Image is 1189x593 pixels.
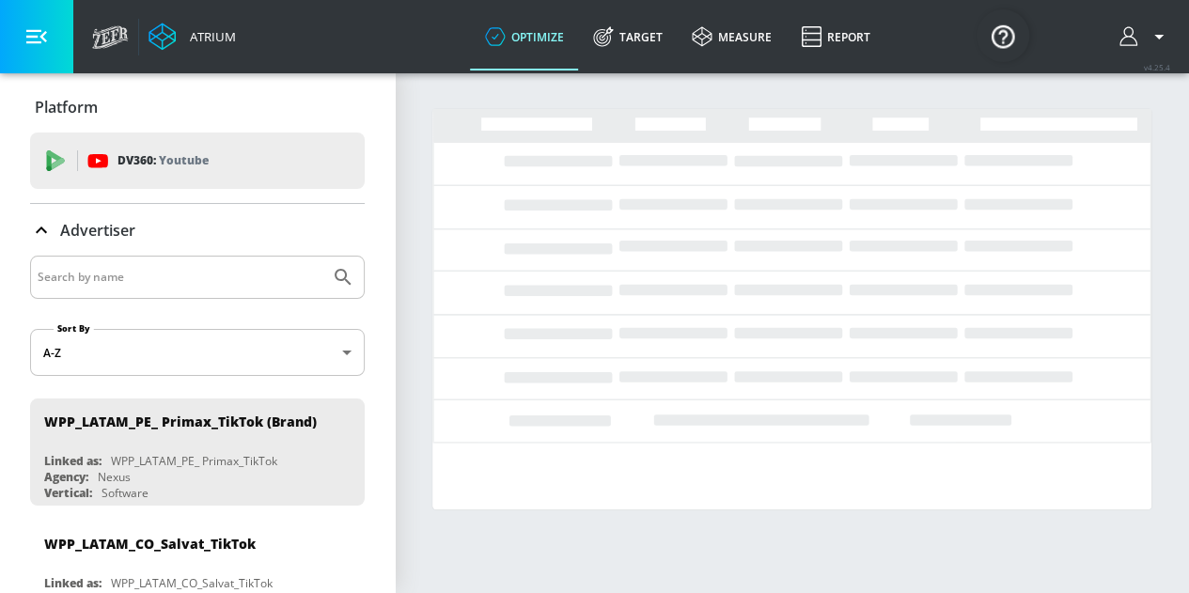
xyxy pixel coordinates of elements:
[102,485,149,501] div: Software
[1144,62,1170,72] span: v 4.25.4
[977,9,1029,62] button: Open Resource Center
[54,322,94,335] label: Sort By
[182,28,236,45] div: Atrium
[60,220,135,241] p: Advertiser
[44,413,317,430] div: WPP_LATAM_PE_ Primax_TikTok (Brand)
[117,150,209,171] p: DV360:
[44,575,102,591] div: Linked as:
[149,23,236,51] a: Atrium
[44,535,256,553] div: WPP_LATAM_CO_Salvat_TikTok
[111,575,273,591] div: WPP_LATAM_CO_Salvat_TikTok
[44,453,102,469] div: Linked as:
[30,133,365,189] div: DV360: Youtube
[30,204,365,257] div: Advertiser
[30,81,365,133] div: Platform
[30,398,365,506] div: WPP_LATAM_PE_ Primax_TikTok (Brand)Linked as:WPP_LATAM_PE_ Primax_TikTokAgency:NexusVertical:Soft...
[111,453,277,469] div: WPP_LATAM_PE_ Primax_TikTok
[30,329,365,376] div: A-Z
[578,3,677,70] a: Target
[44,469,88,485] div: Agency:
[159,150,209,170] p: Youtube
[38,265,322,289] input: Search by name
[35,97,98,117] p: Platform
[470,3,578,70] a: optimize
[677,3,786,70] a: measure
[786,3,884,70] a: Report
[44,485,92,501] div: Vertical:
[98,469,131,485] div: Nexus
